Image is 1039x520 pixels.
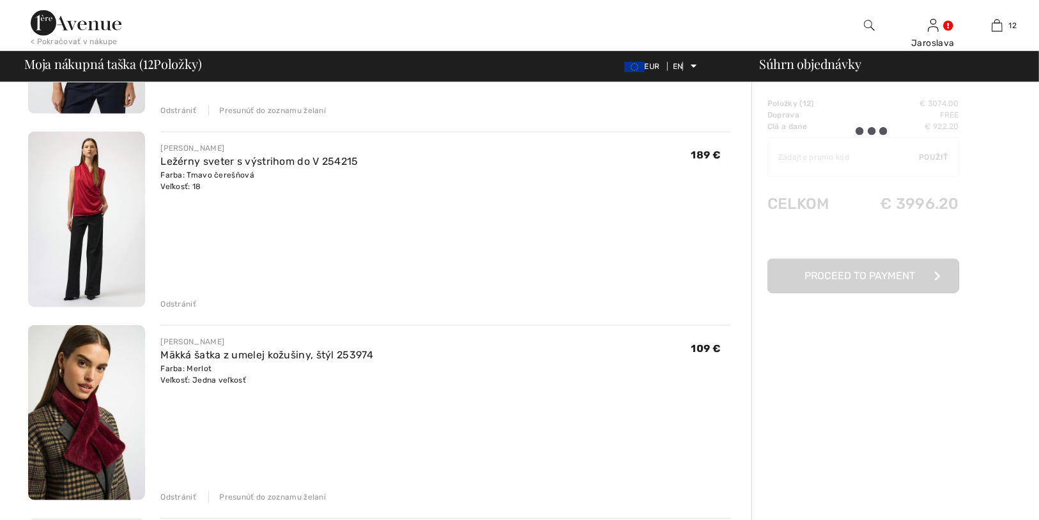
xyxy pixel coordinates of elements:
font: Súhrn objednávky [759,55,861,72]
font: [PERSON_NAME] [160,337,224,346]
a: Prihlásiť sa [928,19,939,31]
font: Položky) [153,55,201,72]
img: Moja taška [992,18,1003,33]
font: 189 € [691,149,721,161]
font: < Pokračovať v nákupe [31,37,117,46]
font: Presunúť do zoznamu želaní [219,106,326,115]
img: Ležérny sveter s výstrihom do V 254215 [28,132,145,307]
img: Moje informácie [928,18,939,33]
font: EUR [645,62,660,71]
font: Presunúť do zoznamu želaní [219,493,326,501]
a: 12 [966,18,1028,33]
font: Odstrániť [160,300,196,309]
font: Odstrániť [160,106,196,115]
font: Veľkosť: 18 [160,182,201,191]
img: Prvá trieda [31,10,121,36]
font: EN [673,62,683,71]
font: Farba: Tmavo čerešňová [160,171,254,180]
a: Mäkká šatka z umelej kožušiny, štýl 253974 [160,349,373,361]
img: vyhľadať na webovej stránke [864,18,875,33]
font: 109 € [691,342,721,355]
span: 12 [1009,20,1017,31]
a: Ležérny sveter s výstrihom do V 254215 [160,155,358,167]
img: Euro [624,62,645,72]
font: Jaroslava [911,38,955,49]
img: Mäkká šatka z umelej kožušiny, štýl 253974 [28,325,145,501]
font: Odstrániť [160,493,196,501]
font: [PERSON_NAME] [160,144,224,153]
font: Veľkosť: Jedna veľkosť [160,376,246,385]
font: Farba: Merlot [160,364,212,373]
font: Moja nákupná taška ( [24,55,143,72]
span: 12 [143,54,154,71]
